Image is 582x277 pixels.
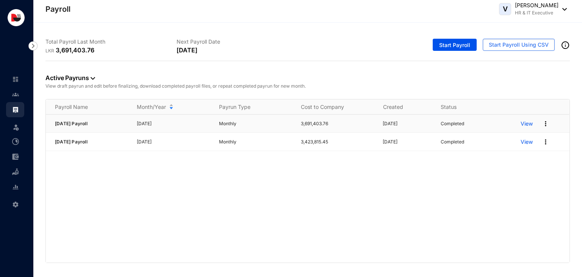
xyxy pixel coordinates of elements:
[12,106,19,113] img: payroll.289672236c54bbec4828.svg
[177,46,197,55] p: [DATE]
[12,168,19,175] img: loan-unselected.d74d20a04637f2d15ab5.svg
[28,41,38,50] img: nav-icon-right.af6afadce00d159da59955279c43614e.svg
[12,76,19,83] img: home-unselected.a29eae3204392db15eaf.svg
[8,9,25,26] img: logo
[515,2,559,9] p: [PERSON_NAME]
[12,201,19,208] img: settings-unselected.1febfda315e6e19643a1.svg
[374,99,432,115] th: Created
[483,39,555,51] button: Start Payroll Using CSV
[6,72,24,87] li: Home
[301,138,374,146] p: 3,423,815.45
[137,103,166,111] span: Month/Year
[219,120,292,127] p: Monthly
[6,134,24,149] li: Time Attendance
[441,120,464,127] p: Completed
[433,39,477,51] button: Start Payroll
[12,184,19,190] img: report-unselected.e6a6b4230fc7da01f883.svg
[45,74,95,82] a: Active Payruns
[542,138,549,146] img: more.27664ee4a8faa814348e188645a3c1fc.svg
[46,99,128,115] th: Payroll Name
[6,149,24,164] li: Expenses
[137,120,210,127] p: [DATE]
[521,120,533,127] a: View
[6,179,24,195] li: Reports
[55,121,88,126] span: [DATE] Payroll
[515,9,559,17] p: HR & IT Executive
[6,164,24,179] li: Loan
[521,138,533,146] a: View
[489,41,549,49] span: Start Payroll Using CSV
[210,99,292,115] th: Payrun Type
[219,138,292,146] p: Monthly
[542,120,549,127] img: more.27664ee4a8faa814348e188645a3c1fc.svg
[12,91,19,98] img: people-unselected.118708e94b43a90eceab.svg
[383,120,432,127] p: [DATE]
[56,46,94,55] p: 3,691,403.76
[177,38,308,46] p: Next Payroll Date
[561,41,570,50] img: info-outined.c2a0bb1115a2853c7f4cb4062ec879bc.svg
[432,99,512,115] th: Status
[55,139,88,145] span: [DATE] Payroll
[6,102,24,117] li: Payroll
[441,138,464,146] p: Completed
[439,41,470,49] span: Start Payroll
[45,4,70,14] p: Payroll
[12,138,19,145] img: time-attendance-unselected.8aad090b53826881fffb.svg
[292,99,374,115] th: Cost to Company
[383,138,432,146] p: [DATE]
[137,138,210,146] p: [DATE]
[45,47,56,55] p: LKR
[503,6,508,13] span: V
[301,120,374,127] p: 3,691,403.76
[12,123,20,131] img: leave-unselected.2934df6273408c3f84d9.svg
[559,8,567,11] img: dropdown-black.8e83cc76930a90b1a4fdb6d089b7bf3a.svg
[91,77,95,80] img: dropdown-black.8e83cc76930a90b1a4fdb6d089b7bf3a.svg
[45,38,177,46] p: Total Payroll Last Month
[45,82,570,90] p: View draft payrun and edit before finalizing, download completed payroll files, or repeat complet...
[6,87,24,102] li: Contacts
[12,153,19,160] img: expense-unselected.2edcf0507c847f3e9e96.svg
